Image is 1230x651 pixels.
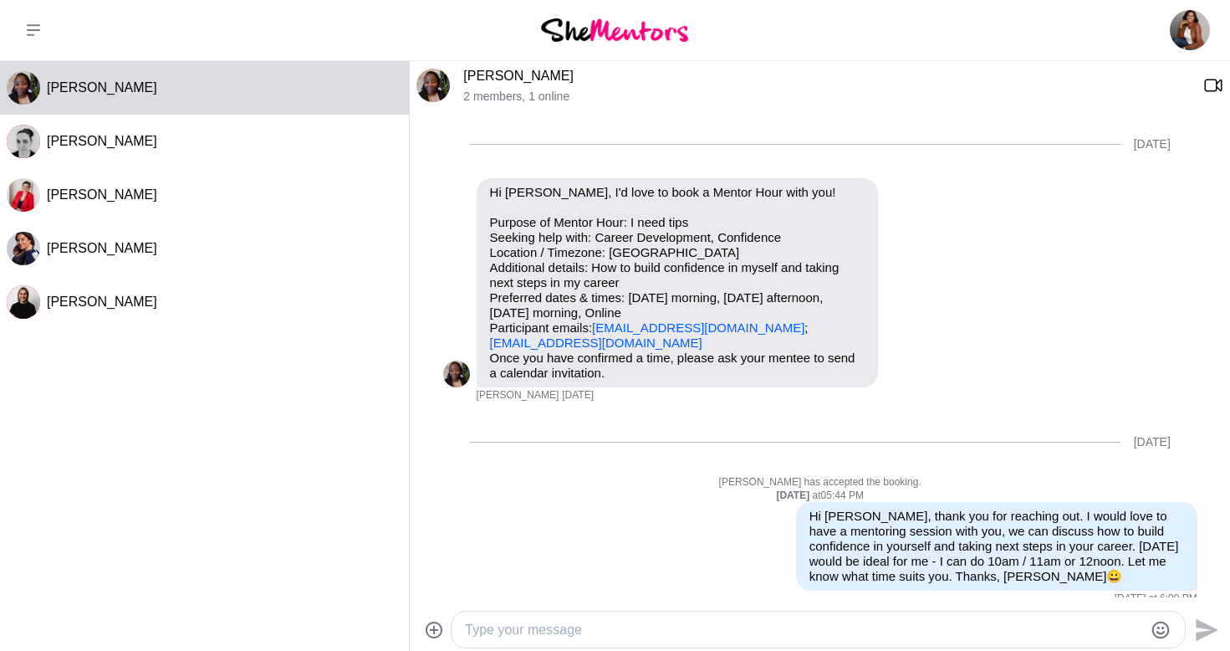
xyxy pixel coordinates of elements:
button: Send [1186,611,1223,648]
span: [PERSON_NAME] [47,80,157,95]
span: [PERSON_NAME] [47,241,157,255]
img: She Mentors Logo [541,18,688,41]
span: [PERSON_NAME] [47,134,157,148]
textarea: Type your message [465,620,1143,640]
p: Hi [PERSON_NAME], I'd love to book a Mentor Hour with you! [490,185,865,200]
p: 2 members , 1 online [463,90,1190,104]
img: G [416,69,450,102]
div: at 05:44 PM [443,490,1197,503]
time: 2025-08-29T10:32:10.312Z [562,389,594,402]
span: [PERSON_NAME] [47,295,157,309]
img: R [7,232,40,265]
div: Erin [7,125,40,158]
div: [DATE] [1134,435,1171,449]
div: [DATE] [1134,137,1171,151]
a: [EMAIL_ADDRESS][DOMAIN_NAME] [490,336,702,350]
a: [PERSON_NAME] [463,69,574,83]
strong: [DATE] [776,490,812,501]
img: E [7,125,40,158]
span: 😀 [1106,569,1122,583]
p: [PERSON_NAME] has accepted the booking. [443,476,1197,490]
div: Kat Milner [7,178,40,212]
div: Getrude Mereki [416,69,450,102]
p: Purpose of Mentor Hour: I need tips Seeking help with: Career Development, Confidence Location / ... [490,215,865,351]
span: [PERSON_NAME] [47,187,157,202]
div: Getrude Mereki [7,71,40,105]
img: K [7,178,40,212]
p: Hi [PERSON_NAME], thank you for reaching out. I would love to have a mentoring session with you, ... [809,509,1184,584]
button: Emoji picker [1151,620,1171,640]
div: Cara Gleeson [7,285,40,319]
img: G [443,361,470,387]
img: G [7,71,40,105]
a: [EMAIL_ADDRESS][DOMAIN_NAME] [592,320,804,335]
div: Richa Joshi [7,232,40,265]
span: [PERSON_NAME] [477,389,559,402]
img: C [7,285,40,319]
img: Orine Silveira-McCuskey [1170,10,1210,50]
div: Getrude Mereki [443,361,470,387]
time: 2025-08-31T08:00:12.430Z [1115,592,1197,606]
p: Once you have confirmed a time, please ask your mentee to send a calendar invitation. [490,351,865,381]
